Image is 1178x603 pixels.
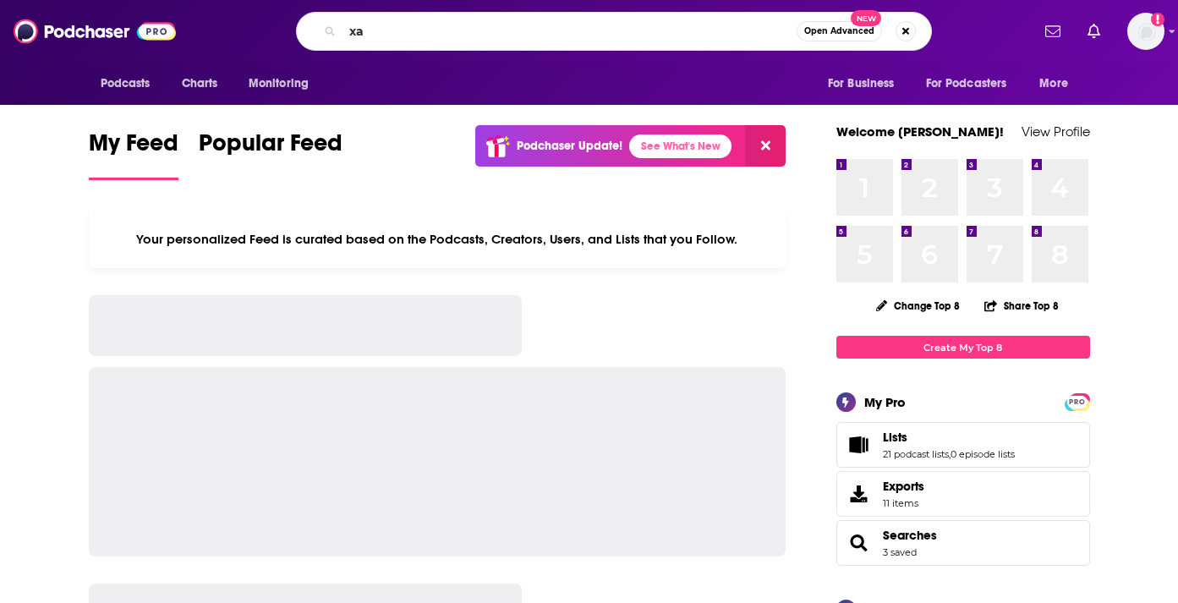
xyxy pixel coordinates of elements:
a: PRO [1067,395,1088,408]
a: Exports [836,471,1090,517]
a: Charts [171,68,228,100]
a: View Profile [1022,123,1090,140]
a: Popular Feed [199,129,342,180]
a: Searches [883,528,937,543]
span: Logged in as megcassidy [1127,13,1164,50]
button: open menu [816,68,916,100]
span: Podcasts [101,72,151,96]
a: Lists [842,433,876,457]
span: , [949,448,951,460]
button: open menu [237,68,331,100]
a: Show notifications dropdown [1038,17,1067,46]
a: Welcome [PERSON_NAME]! [836,123,1004,140]
span: Exports [883,479,924,494]
button: open menu [1027,68,1089,100]
span: For Podcasters [926,72,1007,96]
span: More [1039,72,1068,96]
a: 0 episode lists [951,448,1015,460]
svg: Add a profile image [1151,13,1164,26]
span: Charts [182,72,218,96]
div: My Pro [864,394,906,410]
div: Your personalized Feed is curated based on the Podcasts, Creators, Users, and Lists that you Follow. [89,211,786,268]
input: Search podcasts, credits, & more... [342,18,797,45]
span: Popular Feed [199,129,342,167]
div: Search podcasts, credits, & more... [296,12,932,51]
p: Podchaser Update! [517,139,622,153]
button: Share Top 8 [983,289,1060,322]
a: 3 saved [883,546,917,558]
button: Open AdvancedNew [797,21,882,41]
button: open menu [915,68,1032,100]
span: For Business [828,72,895,96]
span: Monitoring [249,72,309,96]
button: Change Top 8 [866,295,971,316]
span: My Feed [89,129,178,167]
a: See What's New [629,134,731,158]
span: Lists [836,422,1090,468]
a: 21 podcast lists [883,448,949,460]
span: PRO [1067,396,1088,408]
span: Lists [883,430,907,445]
button: Show profile menu [1127,13,1164,50]
button: open menu [89,68,173,100]
img: Podchaser - Follow, Share and Rate Podcasts [14,15,176,47]
a: Create My Top 8 [836,336,1090,359]
span: Open Advanced [804,27,874,36]
img: User Profile [1127,13,1164,50]
span: New [851,10,881,26]
span: 11 items [883,497,924,509]
a: Show notifications dropdown [1081,17,1107,46]
a: Lists [883,430,1015,445]
span: Exports [842,482,876,506]
a: My Feed [89,129,178,180]
span: Searches [836,520,1090,566]
a: Searches [842,531,876,555]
